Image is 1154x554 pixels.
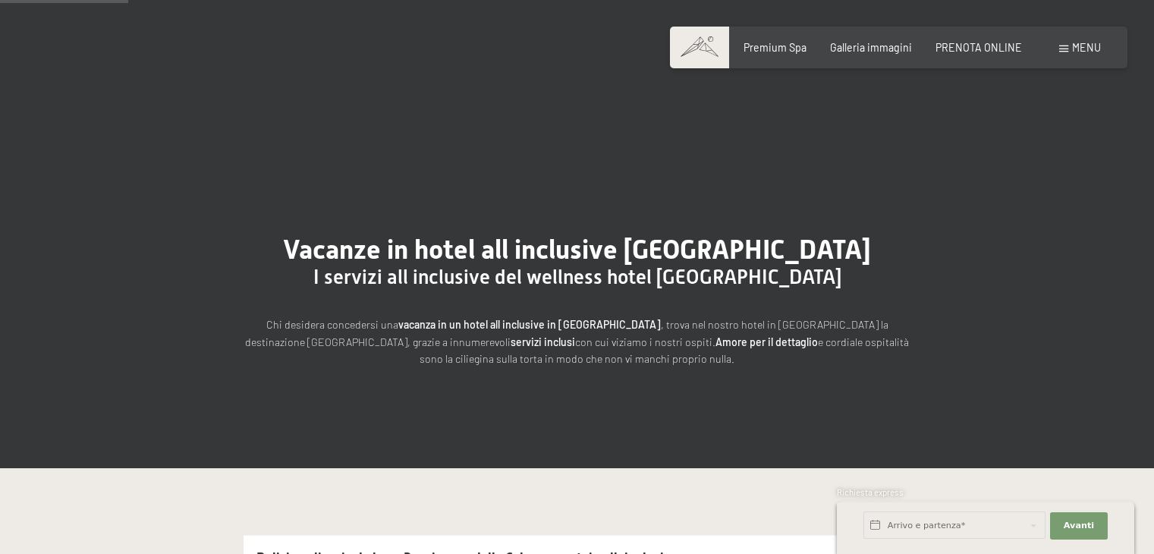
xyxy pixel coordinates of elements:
span: Avanti [1064,520,1094,532]
a: PRENOTA ONLINE [935,41,1022,54]
strong: Amore per il dettaglio [715,335,818,348]
span: I servizi all inclusive del wellness hotel [GEOGRAPHIC_DATA] [313,266,841,288]
strong: vacanza in un hotel all inclusive in [GEOGRAPHIC_DATA] [398,318,661,331]
span: Vacanze in hotel all inclusive [GEOGRAPHIC_DATA] [283,234,871,265]
button: Avanti [1050,512,1108,540]
a: Premium Spa [744,41,807,54]
a: Galleria immagini [830,41,912,54]
span: Menu [1072,41,1101,54]
p: Chi desidera concedersi una , trova nel nostro hotel in [GEOGRAPHIC_DATA] la destinazione [GEOGRA... [244,316,911,368]
strong: servizi inclusi [511,335,575,348]
span: Richiesta express [837,487,904,497]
